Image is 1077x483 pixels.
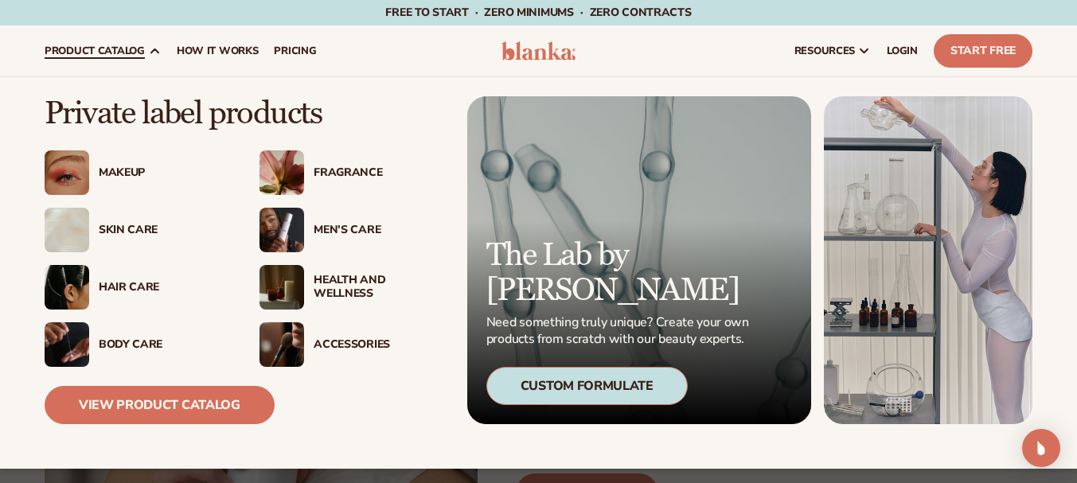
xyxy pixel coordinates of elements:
span: How It Works [177,45,259,57]
span: pricing [274,45,316,57]
div: Men’s Care [314,224,443,237]
img: Cream moisturizer swatch. [45,208,89,252]
div: Hair Care [99,281,228,294]
a: Male holding moisturizer bottle. Men’s Care [259,208,443,252]
a: Male hand applying moisturizer. Body Care [45,322,228,367]
a: Cream moisturizer swatch. Skin Care [45,208,228,252]
div: Skin Care [99,224,228,237]
p: The Lab by [PERSON_NAME] [486,238,754,308]
a: Pink blooming flower. Fragrance [259,150,443,195]
a: View Product Catalog [45,386,275,424]
img: Male hand applying moisturizer. [45,322,89,367]
img: Candles and incense on table. [259,265,304,310]
span: resources [794,45,855,57]
img: Female hair pulled back with clips. [45,265,89,310]
a: LOGIN [879,25,926,76]
img: Male holding moisturizer bottle. [259,208,304,252]
img: logo [501,41,576,60]
a: How It Works [169,25,267,76]
img: Pink blooming flower. [259,150,304,195]
p: Need something truly unique? Create your own products from scratch with our beauty experts. [486,314,754,348]
div: Custom Formulate [486,367,688,405]
div: Fragrance [314,166,443,180]
a: Female with glitter eye makeup. Makeup [45,150,228,195]
span: LOGIN [887,45,918,57]
a: Start Free [934,34,1032,68]
a: resources [786,25,879,76]
a: pricing [266,25,324,76]
img: Female with glitter eye makeup. [45,150,89,195]
a: product catalog [37,25,169,76]
div: Health And Wellness [314,274,443,301]
a: Female with makeup brush. Accessories [259,322,443,367]
div: Makeup [99,166,228,180]
img: Female with makeup brush. [259,322,304,367]
div: Open Intercom Messenger [1022,429,1060,467]
a: Microscopic product formula. The Lab by [PERSON_NAME] Need something truly unique? Create your ow... [467,96,812,424]
a: Female hair pulled back with clips. Hair Care [45,265,228,310]
span: Free to start · ZERO minimums · ZERO contracts [385,5,691,20]
span: product catalog [45,45,145,57]
p: Private label products [45,96,443,131]
img: Female in lab with equipment. [824,96,1032,424]
div: Body Care [99,338,228,352]
a: Candles and incense on table. Health And Wellness [259,265,443,310]
div: Accessories [314,338,443,352]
